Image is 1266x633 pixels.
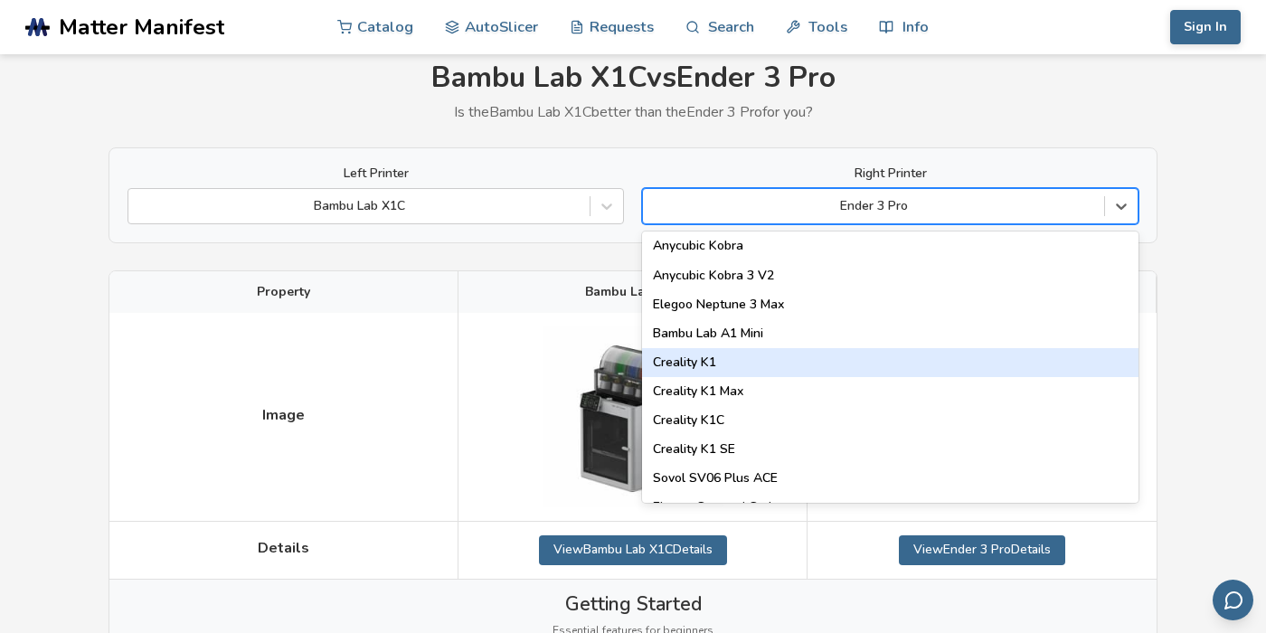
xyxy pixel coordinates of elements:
a: ViewBambu Lab X1CDetails [539,535,727,564]
span: Bambu Lab X1C [585,285,681,299]
div: Elegoo Neptune 3 Max [642,290,1138,319]
span: Property [257,285,310,299]
button: Sign In [1170,10,1241,44]
div: Elegoo Centauri Carbon [642,493,1138,522]
label: Right Printer [642,166,1138,181]
span: Matter Manifest [59,14,224,40]
div: Creality K1 SE [642,435,1138,464]
div: Creality K1 Max [642,377,1138,406]
span: Getting Started [565,593,702,615]
p: Is the Bambu Lab X1C better than the Ender 3 Pro for you? [109,104,1157,120]
label: Left Printer [128,166,624,181]
div: Bambu Lab A1 Mini [642,319,1138,348]
input: Bambu Lab X1C [137,199,141,213]
div: Creality K1C [642,406,1138,435]
span: Details [258,540,309,556]
a: ViewEnder 3 ProDetails [899,535,1065,564]
div: Creality K1 [642,348,1138,377]
input: Ender 3 ProAnkerMake M5Anycubic I3 MegaAnycubic I3 Mega SAnycubic Kobra 2 MaxAnycubic Kobra 2 Neo... [652,199,656,213]
div: Anycubic Kobra [642,231,1138,260]
button: Send feedback via email [1213,580,1253,620]
h1: Bambu Lab X1C vs Ender 3 Pro [109,61,1157,95]
img: Bambu Lab X1C [543,326,723,507]
span: Image [262,407,305,423]
div: Anycubic Kobra 3 V2 [642,261,1138,290]
div: Sovol SV06 Plus ACE [642,464,1138,493]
